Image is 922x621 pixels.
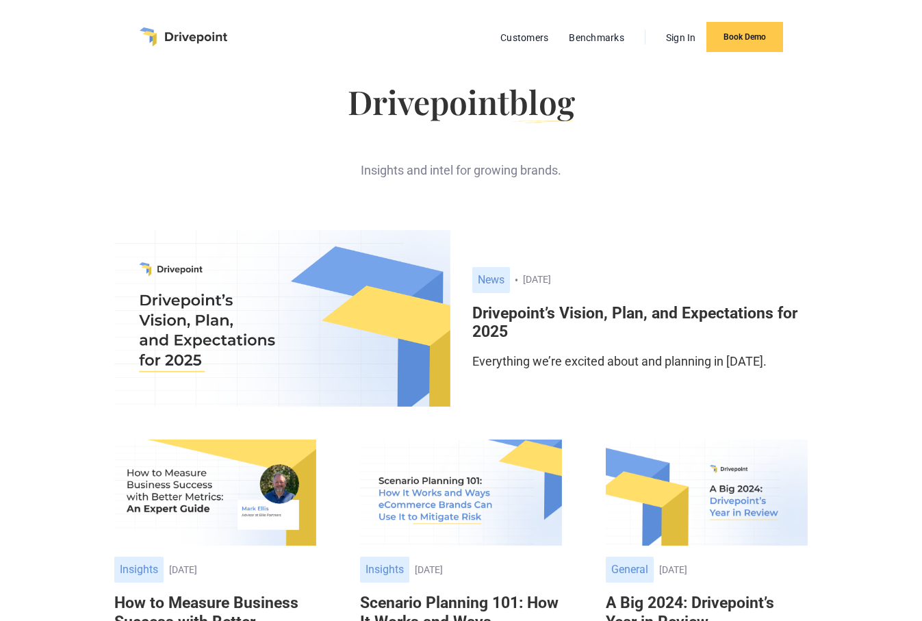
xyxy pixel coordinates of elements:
[659,29,703,47] a: Sign In
[562,29,631,47] a: Benchmarks
[472,304,808,342] h6: Drivepoint’s Vision, Plan, and Expectations for 2025
[472,267,510,293] div: News
[659,563,808,575] div: [DATE]
[169,563,316,575] div: [DATE]
[360,557,409,583] div: Insights
[114,557,164,583] div: Insights
[114,85,808,118] h1: Drivepoint
[472,267,808,370] a: News[DATE]Drivepoint’s Vision, Plan, and Expectations for 2025Everything we’re excited about and ...
[606,440,808,546] img: A Big 2024: Drivepoint’s Year in Review
[523,274,808,286] div: [DATE]
[114,440,316,546] img: How to Measure Business Success with Better Metrics: An Expert Guide
[114,140,808,179] div: Insights and intel for growing brands.
[494,29,555,47] a: Customers
[140,27,227,47] a: home
[415,564,562,576] div: [DATE]
[472,353,808,370] p: Everything we’re excited about and planning in [DATE].
[509,79,575,123] span: blog
[706,22,783,52] a: Book Demo
[360,440,562,546] img: Scenario Planning 101: How It Works and Ways eCommerce Brands Can Use It to Mitigate Risk
[606,557,654,583] div: General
